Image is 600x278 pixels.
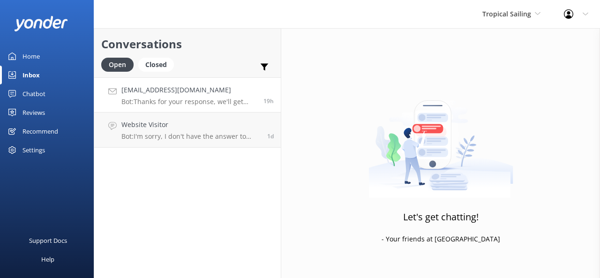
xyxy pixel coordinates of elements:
span: Sep 18 2025 10:30am (UTC -05:00) America/Cancun [267,132,274,140]
div: Closed [138,58,174,72]
p: Bot: I'm sorry, I don't have the answer to that in my knowledge base. Please try rephrasing your ... [121,132,260,141]
h4: [EMAIL_ADDRESS][DOMAIN_NAME] [121,85,256,95]
div: Support Docs [29,231,67,250]
span: Sep 18 2025 03:59pm (UTC -05:00) America/Cancun [263,97,274,105]
h4: Website Visitor [121,120,260,130]
div: Reviews [22,103,45,122]
p: Bot: Thanks for your response, we'll get back to you as soon as we can during opening hours. [121,98,256,106]
a: Website VisitorBot:I'm sorry, I don't have the answer to that in my knowledge base. Please try re... [94,113,281,148]
h2: Conversations [101,35,274,53]
a: Closed [138,59,179,69]
a: Open [101,59,138,69]
div: Help [41,250,54,269]
div: Recommend [22,122,58,141]
div: Chatbot [22,84,45,103]
img: yonder-white-logo.png [14,16,68,31]
div: Settings [22,141,45,159]
a: [EMAIL_ADDRESS][DOMAIN_NAME]Bot:Thanks for your response, we'll get back to you as soon as we can... [94,77,281,113]
div: Inbox [22,66,40,84]
p: - Your friends at [GEOGRAPHIC_DATA] [382,234,500,244]
span: Tropical Sailing [482,9,531,18]
div: Home [22,47,40,66]
h3: Let's get chatting! [403,210,479,225]
img: artwork of a man stealing a conversation from at giant smartphone [368,81,513,198]
div: Open [101,58,134,72]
